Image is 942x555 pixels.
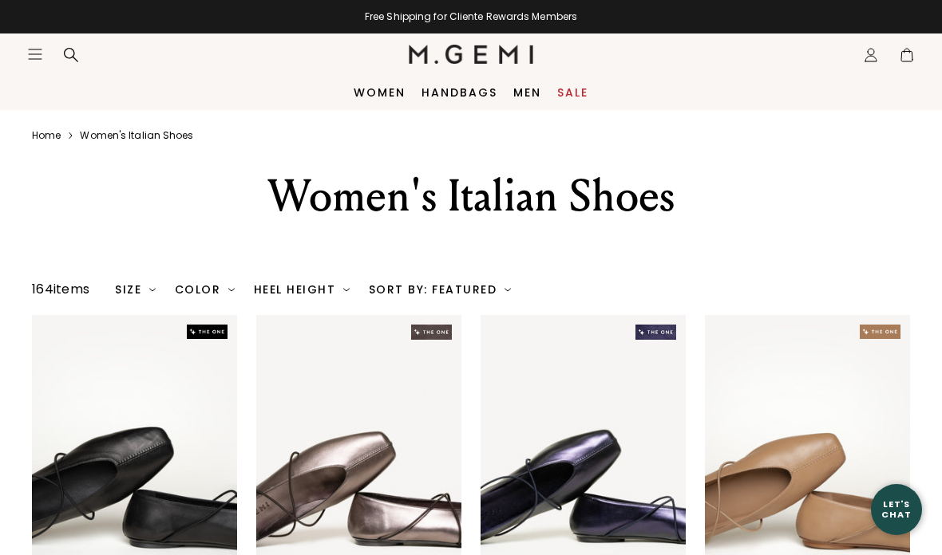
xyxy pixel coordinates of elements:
[32,129,61,142] a: Home
[343,286,350,293] img: chevron-down.svg
[369,283,511,296] div: Sort By: Featured
[871,499,922,519] div: Let's Chat
[187,325,228,339] img: The One tag
[149,286,156,293] img: chevron-down.svg
[175,283,235,296] div: Color
[354,86,406,99] a: Women
[115,283,156,296] div: Size
[422,86,497,99] a: Handbags
[505,286,511,293] img: chevron-down.svg
[228,286,235,293] img: chevron-down.svg
[557,86,588,99] a: Sale
[27,46,43,62] button: Open site menu
[860,325,900,339] img: The One tag
[409,45,534,64] img: M.Gemi
[175,167,767,225] div: Women's Italian Shoes
[80,129,193,142] a: Women's italian shoes
[254,283,350,296] div: Heel Height
[32,280,89,299] div: 164 items
[513,86,541,99] a: Men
